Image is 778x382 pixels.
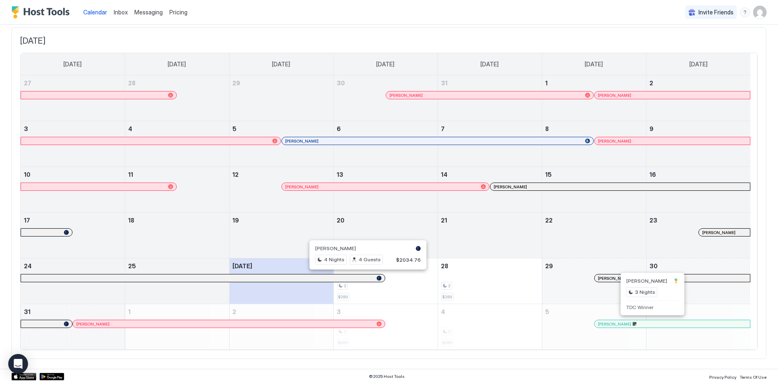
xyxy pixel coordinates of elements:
td: August 1, 2025 [542,75,646,121]
td: July 29, 2025 [229,75,333,121]
span: [PERSON_NAME] [598,93,631,98]
span: 30 [337,80,345,87]
a: August 29, 2025 [542,258,646,274]
a: Wednesday [368,53,403,75]
span: [DATE] [20,36,758,46]
a: August 10, 2025 [21,167,125,182]
a: August 7, 2025 [438,121,542,136]
a: August 23, 2025 [647,213,751,228]
span: 1 [546,80,548,87]
span: [PERSON_NAME] [285,184,319,190]
span: [DATE] [481,61,499,68]
td: September 2, 2025 [229,304,333,350]
span: 21 [441,217,448,224]
span: [PERSON_NAME] [598,138,631,144]
td: August 22, 2025 [542,213,646,258]
a: September 5, 2025 [542,304,646,319]
span: [DATE] [689,61,708,68]
a: August 14, 2025 [438,167,542,182]
td: August 13, 2025 [333,167,438,213]
div: Open Intercom Messenger [8,354,28,374]
td: August 12, 2025 [229,167,333,213]
a: August 5, 2025 [230,121,333,136]
a: July 30, 2025 [334,75,438,91]
div: menu [740,7,750,17]
a: Google Play Store [40,373,64,380]
a: August 13, 2025 [334,167,438,182]
span: 16 [650,171,656,178]
span: [DATE] [168,61,186,68]
div: User profile [753,6,766,19]
span: 8 [546,125,549,132]
td: August 2, 2025 [646,75,750,121]
span: [PERSON_NAME] [626,278,667,284]
td: August 17, 2025 [21,213,125,258]
td: August 9, 2025 [646,121,750,167]
a: Monday [160,53,194,75]
span: 7 [441,125,445,132]
td: September 1, 2025 [125,304,229,350]
td: July 28, 2025 [125,75,229,121]
a: August 30, 2025 [647,258,751,274]
a: August 8, 2025 [542,121,646,136]
td: August 16, 2025 [646,167,750,213]
td: September 3, 2025 [333,304,438,350]
div: [PERSON_NAME] [285,184,486,190]
span: 2 [448,283,451,288]
span: 3 [24,125,28,132]
a: August 3, 2025 [21,121,125,136]
span: 29 [546,262,553,270]
a: September 1, 2025 [125,304,229,319]
td: August 23, 2025 [646,213,750,258]
td: August 29, 2025 [542,258,646,304]
span: [PERSON_NAME] [494,184,527,190]
td: September 4, 2025 [438,304,542,350]
a: Privacy Policy [709,372,736,381]
a: August 28, 2025 [438,258,542,274]
span: 2 [344,283,347,288]
a: August 15, 2025 [542,167,646,182]
span: 23 [650,217,658,224]
span: 13 [337,171,344,178]
a: August 19, 2025 [230,213,333,228]
td: August 19, 2025 [229,213,333,258]
td: August 5, 2025 [229,121,333,167]
a: August 16, 2025 [647,167,751,182]
span: 12 [233,171,239,178]
span: 5 [546,308,550,315]
span: 22 [546,217,553,224]
td: August 21, 2025 [438,213,542,258]
a: Messaging [134,8,163,16]
span: 25 [129,262,136,270]
pre: TDC Winner [626,304,679,310]
span: [PERSON_NAME] [598,321,631,327]
a: August 25, 2025 [125,258,229,274]
a: August 12, 2025 [230,167,333,182]
span: 5 [233,125,237,132]
a: September 6, 2025 [647,304,751,319]
span: [DATE] [272,61,291,68]
a: Terms Of Use [740,372,766,381]
a: Calendar [83,8,107,16]
div: [PERSON_NAME] [76,321,382,327]
div: App Store [12,373,36,380]
span: 30 [650,262,658,270]
td: July 27, 2025 [21,75,125,121]
span: 14 [441,171,448,178]
span: Calendar [83,9,107,16]
a: August 1, 2025 [542,75,646,91]
td: August 14, 2025 [438,167,542,213]
a: August 11, 2025 [125,167,229,182]
td: August 26, 2025 [229,258,333,304]
span: 31 [24,308,30,315]
span: © 2025 Host Tools [369,374,405,379]
span: Privacy Policy [709,375,736,380]
span: [PERSON_NAME] [285,138,319,144]
span: [PERSON_NAME] [702,230,736,235]
td: July 31, 2025 [438,75,542,121]
div: [PERSON_NAME] [598,321,747,327]
a: August 26, 2025 [230,258,333,274]
td: August 30, 2025 [646,258,750,304]
span: 27 [24,80,31,87]
a: August 31, 2025 [21,304,125,319]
